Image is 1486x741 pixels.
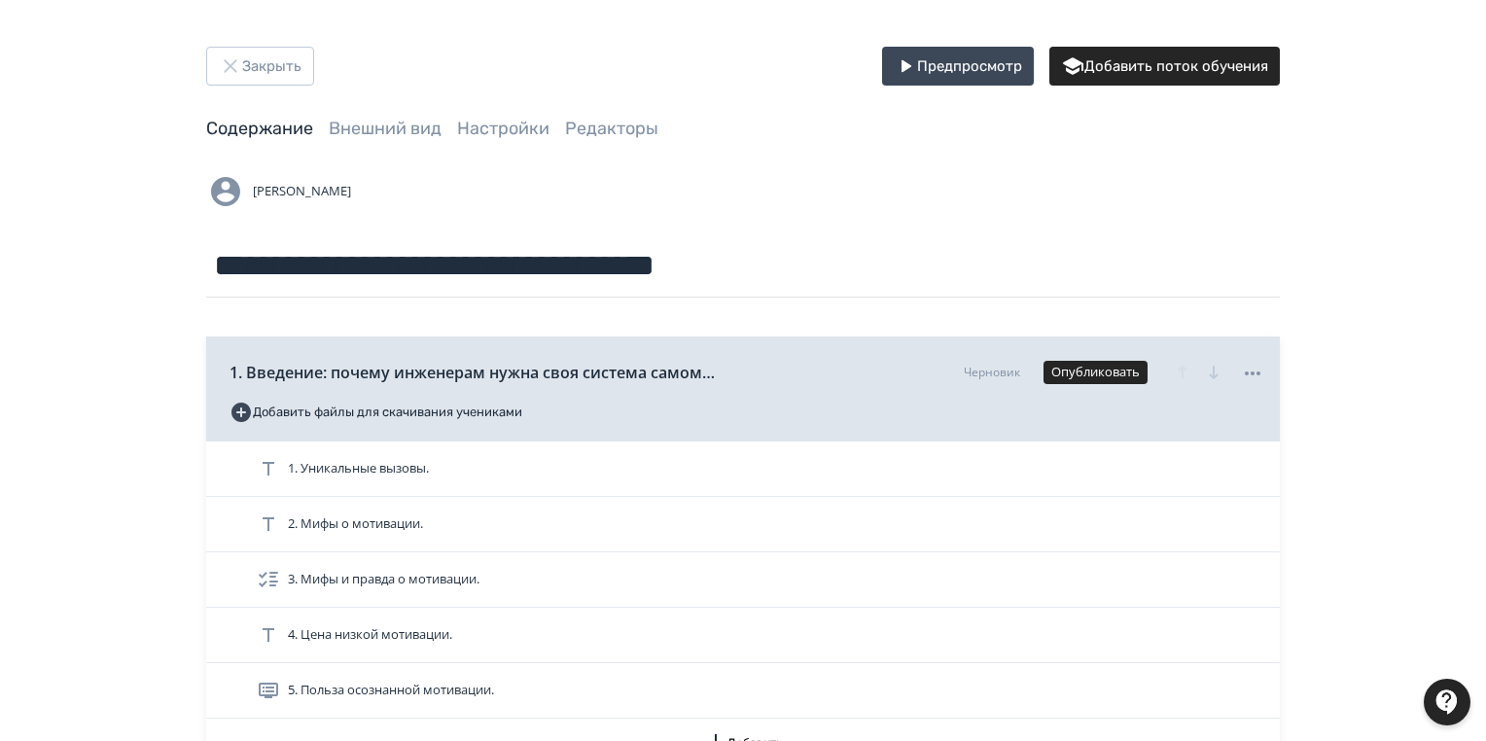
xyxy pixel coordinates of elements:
span: 1. Уникальные вызовы. [288,459,429,478]
div: 3. Мифы и правда о мотивации. [206,552,1280,608]
div: 1. Уникальные вызовы. [206,441,1280,497]
button: Предпросмотр [882,47,1034,86]
span: [PERSON_NAME] [253,182,351,201]
a: Настройки [457,118,549,139]
div: 2. Мифы о мотивации. [206,497,1280,552]
button: Добавить поток обучения [1049,47,1280,86]
span: 4. Цена низкой мотивации. [288,625,452,645]
a: Внешний вид [329,118,442,139]
span: 1. Введение: почему инженерам нужна своя система самомотивации. [230,361,716,384]
div: Черновик [964,364,1020,381]
div: 5. Польза осознанной мотивации. [206,663,1280,719]
span: 5. Польза осознанной мотивации. [288,681,494,700]
a: Редакторы [565,118,658,139]
a: Содержание [206,118,313,139]
span: 3. Мифы и правда о мотивации. [288,570,479,589]
button: Закрыть [206,47,314,86]
div: 4. Цена низкой мотивации. [206,608,1280,663]
button: Опубликовать [1044,361,1148,384]
button: Добавить файлы для скачивания учениками [230,397,522,428]
span: 2. Мифы о мотивации. [288,514,423,534]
